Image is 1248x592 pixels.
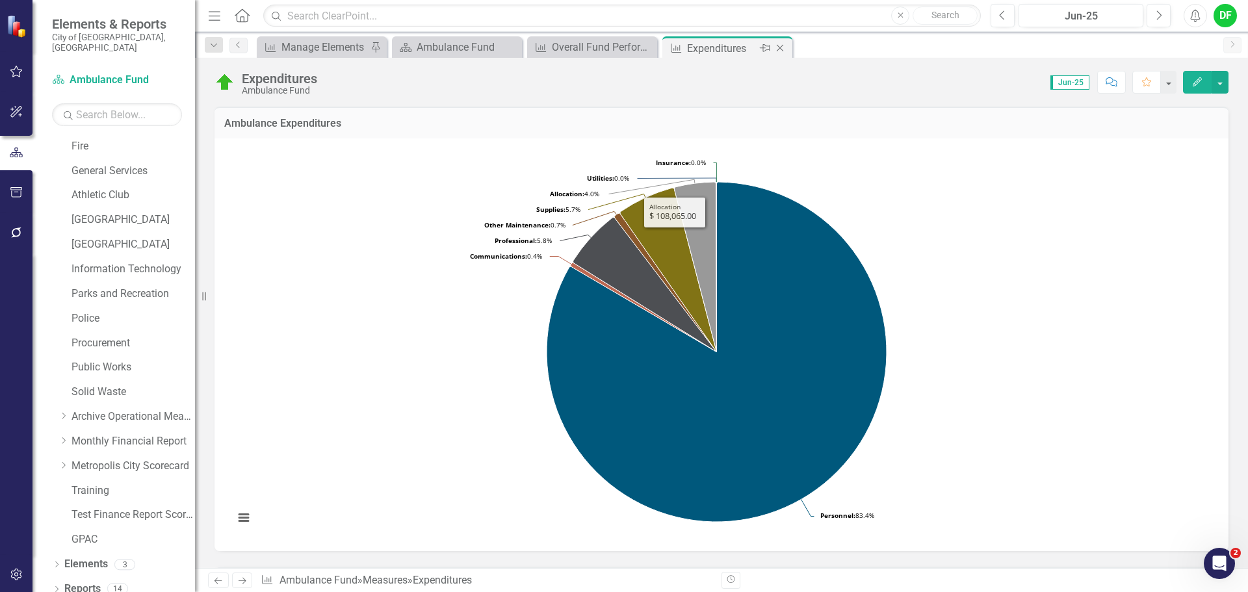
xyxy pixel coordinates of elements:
[6,15,29,38] img: ClearPoint Strategy
[587,174,629,183] text: 0.0%
[530,39,654,55] a: Overall Fund Performance
[52,32,182,53] small: City of [GEOGRAPHIC_DATA], [GEOGRAPHIC_DATA]
[214,72,235,93] img: On Target
[470,251,542,261] text: 0.4%
[71,336,195,351] a: Procurement
[413,574,472,586] div: Expenditures
[552,39,654,55] div: Overall Fund Performance
[571,263,716,352] path: Communications, 11,205.
[495,236,552,245] text: 5.8%
[71,164,195,179] a: General Services
[550,189,599,198] text: 4.0%
[363,574,408,586] a: Measures
[71,434,195,449] a: Monthly Financial Report
[820,511,874,520] text: 83.4%
[235,509,253,527] button: View chart menu, Chart
[71,483,195,498] a: Training
[931,10,959,20] span: Search
[484,220,565,229] text: 0.7%
[242,71,317,86] div: Expenditures
[1023,8,1139,24] div: Jun-25
[279,574,357,586] a: Ambulance Fund
[242,86,317,96] div: Ambulance Fund
[536,205,565,214] tspan: Supplies:
[550,189,584,198] tspan: Allocation:
[417,39,519,55] div: Ambulance Fund
[71,237,195,252] a: [GEOGRAPHIC_DATA]
[71,287,195,302] a: Parks and Recreation
[71,508,195,522] a: Test Finance Report Scorecard
[52,73,182,88] a: Ambulance Fund
[614,213,716,352] path: Other Maintenance, 17,649.
[687,40,757,57] div: Expenditures
[1204,548,1235,579] iframe: Intercom live chat
[71,262,195,277] a: Information Technology
[656,158,691,167] tspan: Insurance:
[573,217,717,352] path: Professional, 156,588.
[716,182,717,352] path: Utilities, 1,317.
[71,385,195,400] a: Solid Waste
[64,557,108,572] a: Elements
[224,118,1219,129] h3: Ambulance Expenditures
[620,188,716,352] path: Supplies, 152,890.
[71,139,195,154] a: Fire
[71,459,195,474] a: Metropolis City Scorecard
[1230,548,1241,558] span: 2
[281,39,367,55] div: Manage Elements
[260,39,367,55] a: Manage Elements
[495,236,537,245] tspan: Professional:
[227,148,1215,538] div: Chart. Highcharts interactive chart.
[71,532,195,547] a: GPAC
[71,311,195,326] a: Police
[470,251,527,261] tspan: Communications:
[484,220,551,229] tspan: Other Maintenance:
[71,188,195,203] a: Athletic Club
[71,360,195,375] a: Public Works
[263,5,981,27] input: Search ClearPoint...
[227,148,1206,538] svg: Interactive chart
[820,511,855,520] tspan: Personnel:
[395,39,519,55] a: Ambulance Fund
[1019,4,1143,27] button: Jun-25
[656,158,706,167] text: 0.0%
[52,103,182,126] input: Search Below...
[1050,75,1089,90] span: Jun-25
[52,16,182,32] span: Elements & Reports
[261,573,712,588] div: » »
[547,182,887,522] path: Personnel, 2,255,965.
[1214,4,1237,27] button: DF
[114,559,135,570] div: 3
[587,174,614,183] tspan: Utilities:
[674,182,716,352] path: Allocation, 108,065.
[71,212,195,227] a: [GEOGRAPHIC_DATA]
[913,6,978,25] button: Search
[536,205,580,214] text: 5.7%
[71,409,195,424] a: Archive Operational Measures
